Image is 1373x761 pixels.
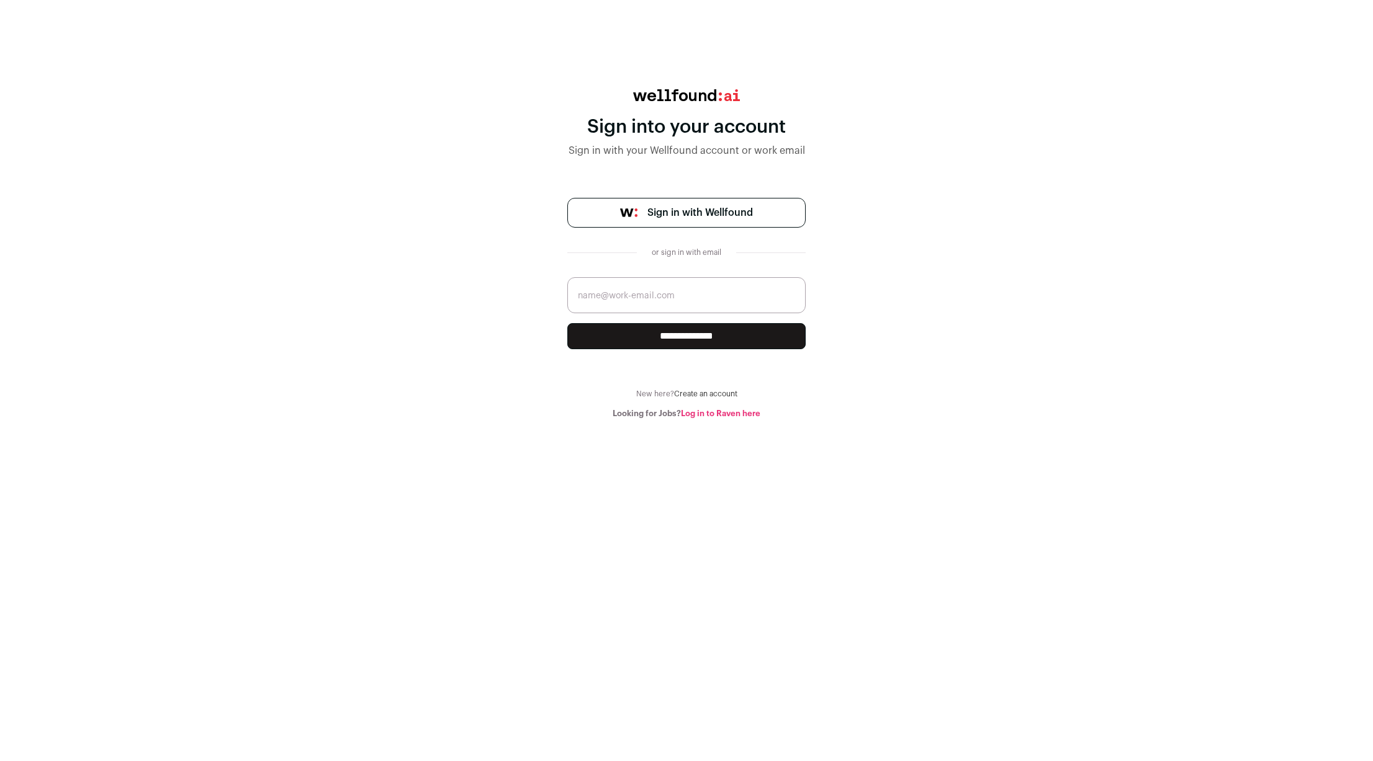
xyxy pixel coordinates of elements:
div: New here? [567,389,806,399]
a: Sign in with Wellfound [567,198,806,228]
span: Sign in with Wellfound [647,205,753,220]
a: Log in to Raven here [681,409,760,417]
div: Looking for Jobs? [567,409,806,419]
div: Sign into your account [567,116,806,138]
input: name@work-email.com [567,277,806,313]
div: Sign in with your Wellfound account or work email [567,143,806,158]
div: or sign in with email [647,247,726,257]
a: Create an account [674,390,737,398]
img: wellfound:ai [633,89,740,101]
img: wellfound-symbol-flush-black-fb3c872781a75f747ccb3a119075da62bfe97bd399995f84a933054e44a575c4.png [620,208,637,217]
